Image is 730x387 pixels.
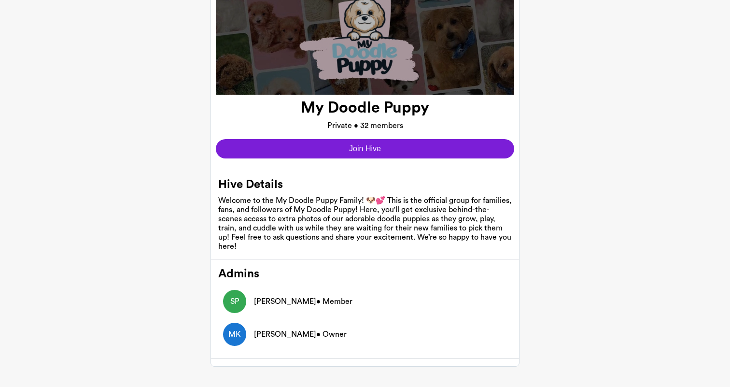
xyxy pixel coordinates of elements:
p: Private • 32 members [327,120,403,131]
button: Join Hive [216,139,514,158]
p: MK [228,329,241,340]
span: • Owner [316,330,347,338]
div: Welcome to the My Doodle Puppy Family! 🐶💕 This is the official group for families, fans, and foll... [218,196,512,251]
h2: Hive Details [218,178,512,192]
p: Skye Parker [254,296,352,307]
p: Marlene Kingston [254,329,347,340]
h1: My Doodle Puppy [301,99,429,117]
a: SP[PERSON_NAME]• Member [218,285,512,318]
a: MK[PERSON_NAME]• Owner [218,318,512,351]
p: SP [230,296,239,307]
h2: Admins [218,267,512,281]
span: • Member [316,298,352,305]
